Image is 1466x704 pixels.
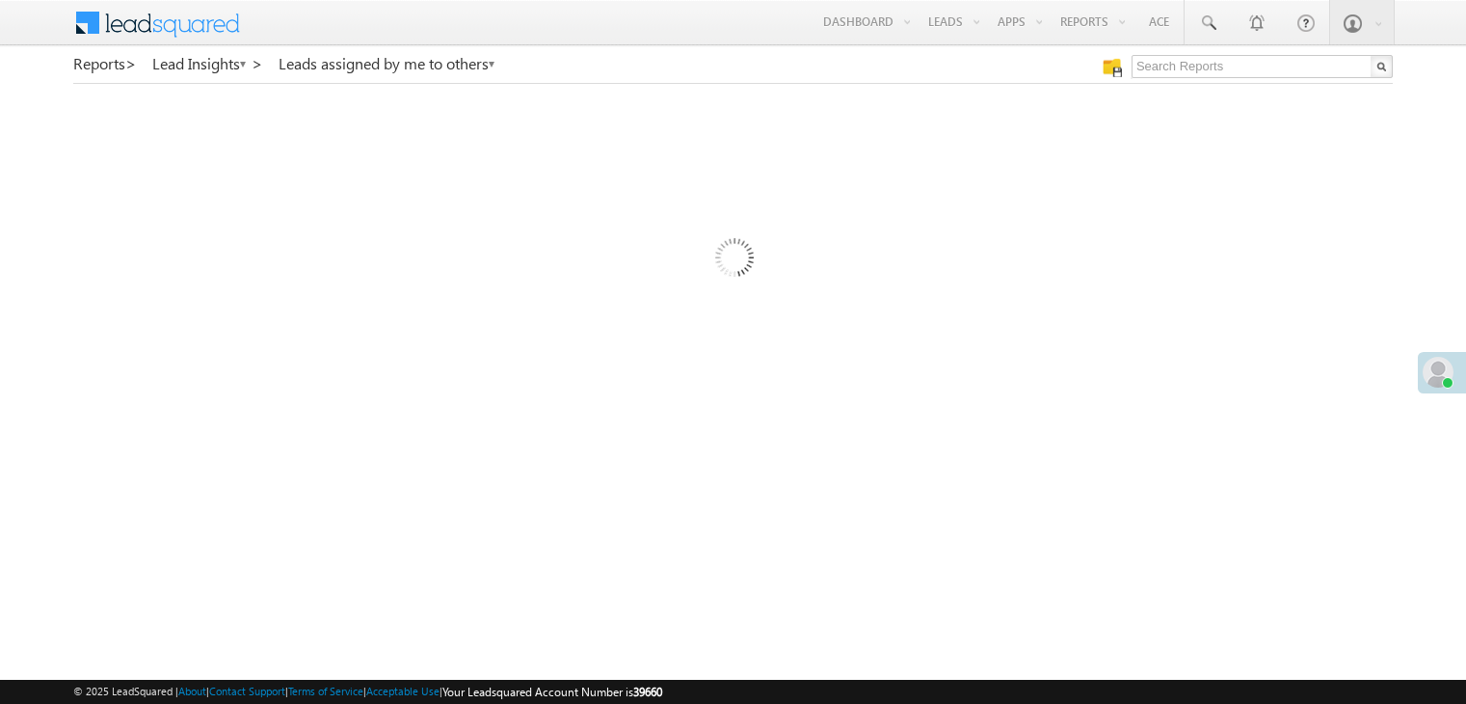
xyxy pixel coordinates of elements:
a: Lead Insights > [152,55,263,72]
span: © 2025 LeadSquared | | | | | [73,683,662,701]
span: > [252,52,263,74]
img: Manage all your saved reports! [1103,58,1122,77]
span: > [125,52,137,74]
input: Search Reports [1132,55,1393,78]
a: Acceptable Use [366,685,440,697]
span: 39660 [633,685,662,699]
img: Loading... [633,161,833,361]
a: Leads assigned by me to others [279,55,496,72]
span: Your Leadsquared Account Number is [442,685,662,699]
a: Terms of Service [288,685,363,697]
a: About [178,685,206,697]
a: Reports> [73,55,137,72]
a: Contact Support [209,685,285,697]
